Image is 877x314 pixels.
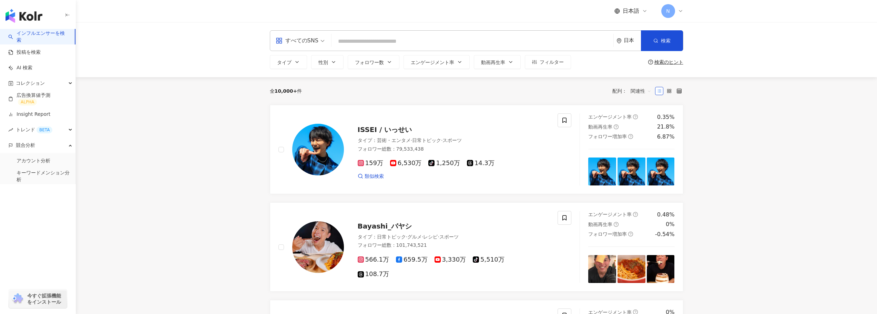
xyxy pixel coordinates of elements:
span: 3,330万 [435,256,466,263]
div: タイプ ： [358,137,550,144]
span: グルメ [407,234,422,240]
span: 関連性 [631,85,651,97]
span: question-circle [628,232,633,236]
span: 芸術・エンタメ [377,138,411,143]
span: question-circle [614,124,619,129]
button: フォロワー数 [348,55,399,69]
a: chrome extension今すぐ拡張機能をインストール [9,290,67,308]
img: KOL Avatar [292,221,344,273]
a: KOL AvatarBayashi_バヤシタイプ：日常トピック·グルメ·レシピ·スポーツフォロワー総数：101,743,521566.1万659.5万3,330万5,510万108.7万エンゲー... [270,202,683,292]
span: フォロワー増加率 [588,231,627,237]
a: Insight Report [8,111,50,118]
span: 検索 [661,38,671,43]
span: Bayashi_バヤシ [358,222,412,230]
div: 全 件 [270,88,302,94]
a: 投稿を検索 [8,49,41,56]
img: chrome extension [11,293,24,304]
span: 108.7万 [358,271,389,278]
span: エンゲージメント率 [588,212,632,217]
span: rise [8,128,13,132]
button: 検索 [641,30,683,51]
img: post-image [647,158,675,185]
div: BETA [37,126,52,133]
span: · [411,138,412,143]
span: 日常トピック [412,138,441,143]
span: environment [616,38,622,43]
span: question-circle [628,134,633,139]
span: スポーツ [439,234,459,240]
span: · [422,234,423,240]
span: 動画再生率 [588,222,612,227]
span: 5,510万 [473,256,504,263]
button: タイプ [270,55,307,69]
a: アカウント分析 [17,158,50,164]
span: レシピ [423,234,438,240]
img: post-image [618,158,645,185]
img: post-image [588,158,616,185]
div: 0.35% [657,113,675,121]
span: フィルター [540,59,564,65]
span: 類似検索 [365,173,384,180]
div: 検索のヒント [654,59,683,65]
a: 広告換算値予測ALPHA [8,92,70,106]
span: エンゲージメント率 [588,114,632,120]
span: スポーツ [442,138,462,143]
a: 類似検索 [358,173,384,180]
span: エンゲージメント率 [411,60,454,65]
img: KOL Avatar [292,124,344,175]
img: post-image [618,255,645,283]
button: エンゲージメント率 [404,55,470,69]
span: 14.3万 [467,160,494,167]
span: · [406,234,407,240]
a: KOL AvatarISSEI / いっせいタイプ：芸術・エンタメ·日常トピック·スポーツフォロワー総数：79,533,438159万6,530万1,250万14.3万類似検索エンゲージメント率... [270,105,683,194]
span: question-circle [648,60,653,64]
span: トレンド [16,122,52,138]
button: フィルター [525,55,571,69]
span: フォロワー数 [355,60,384,65]
span: 性別 [318,60,328,65]
a: searchインフルエンサーを検索 [8,30,69,43]
div: 日本 [624,38,641,43]
span: 動画再生率 [588,124,612,130]
div: 21.8% [657,123,675,131]
a: AI 検索 [8,64,32,71]
div: 配列： [612,85,655,97]
span: 競合分析 [16,138,35,153]
div: 0% [666,221,674,228]
span: 日常トピック [377,234,406,240]
span: タイプ [277,60,292,65]
span: · [441,138,442,143]
span: question-circle [633,212,638,217]
span: question-circle [633,114,638,119]
span: コレクション [16,75,45,91]
div: フォロワー総数 ： 79,533,438 [358,146,550,153]
button: 性別 [311,55,344,69]
span: 159万 [358,160,383,167]
span: 6,530万 [390,160,422,167]
span: 10,000+ [275,88,297,94]
div: 6.87% [657,133,675,141]
span: question-circle [614,222,619,227]
span: appstore [276,37,283,44]
img: post-image [588,255,616,283]
span: N [666,7,670,15]
div: タイプ ： [358,234,550,241]
img: post-image [647,255,675,283]
span: 1,250万 [428,160,460,167]
a: キーワードメンション分析 [17,170,70,183]
button: 動画再生率 [474,55,521,69]
span: ISSEI / いっせい [358,125,412,134]
div: -0.54% [655,231,675,238]
div: 0.48% [657,211,675,219]
span: 659.5万 [396,256,428,263]
span: 動画再生率 [481,60,505,65]
img: logo [6,9,42,23]
div: すべてのSNS [276,35,318,46]
span: · [438,234,439,240]
div: フォロワー総数 ： 101,743,521 [358,242,550,249]
span: 今すぐ拡張機能をインストール [27,293,65,305]
span: フォロワー増加率 [588,134,627,139]
span: 566.1万 [358,256,389,263]
span: 日本語 [623,7,639,15]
